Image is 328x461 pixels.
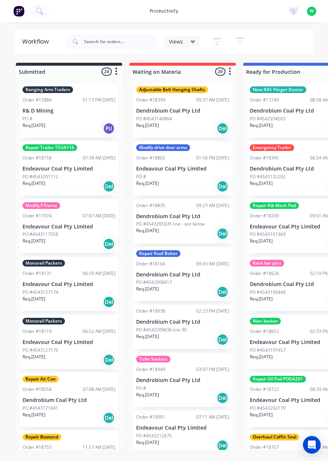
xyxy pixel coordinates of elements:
div: Monorail Packers [23,260,65,266]
div: Del [217,123,228,134]
div: Repair Trailer TSUA116 [23,144,77,151]
p: Req. [DATE] [23,354,45,360]
div: Monorail Packers [23,318,65,324]
p: Req. [DATE] [136,392,159,398]
div: Order #17884 [23,97,52,103]
div: Adjustable Belt Hanging Shafts [136,86,208,93]
p: Req. [DATE] [136,333,159,340]
div: 09:23 AM [DATE] [196,202,229,209]
div: Workflow [22,37,52,46]
div: productivity [146,6,182,17]
div: New RAS Flinger Duster [250,86,306,93]
p: Endeavour Coal Pty Limited [23,281,115,288]
div: 02:23 PM [DATE] [196,308,229,314]
p: PO #4543140804 [136,116,172,122]
div: Ranging Arm Trailers [23,86,73,93]
div: Del [103,296,115,308]
p: Dendrobium Coal Pty Ltd [136,272,229,278]
div: 09:37 AM [DATE] [196,97,229,103]
p: Endeavour Coal Pty Limited [23,224,115,230]
div: Ranging Arm TrailersOrder #1788401:17 PM [DATE]R& D MiningPO #Req.[DATE]PU [20,83,118,138]
p: Endeavour Coal Pty Limited [23,339,115,345]
div: Order #19001 [136,414,165,420]
p: PO #4543197457 [250,347,286,354]
div: Modify F FrameOrder #1737407:07 AM [DATE]Endeavour Coal Pty LimitedPO #4543117558Req.[DATE]Del [20,199,118,254]
p: PO # [23,116,32,122]
div: 06:50 AM [DATE] [83,270,115,277]
p: Dendrobium Coal Pty Ltd [136,319,229,325]
div: Order #18399 [136,97,165,103]
p: Req. [DATE] [23,122,45,129]
div: Order #18652 [250,328,279,335]
div: 03:07 PM [DATE] [196,366,229,373]
p: PO #4543117558 [23,231,58,238]
p: Req. [DATE] [23,238,45,244]
div: 07:08 AM [DATE] [83,386,115,393]
p: Req. [DATE] [136,122,159,129]
div: Order #18626 [250,270,279,277]
div: Repair Bootend [23,434,61,440]
div: Modify drive door arms [136,144,190,151]
div: Order #18558 [23,386,52,393]
div: PU [103,123,115,134]
div: Del [217,286,228,298]
div: Order #18949 [136,366,165,373]
div: Monorail PackersOrder #1811906:52 AM [DATE]Endeavour Coal Pty LimitedPO #4543127175Req.[DATE]Del [20,315,118,369]
div: 01:17 PM [DATE] [83,97,115,103]
div: Order #1883509:23 AM [DATE]Dendrobium Coal Pty LtdPO #4543205635 line - see belowReq.[DATE]Del [133,199,232,244]
div: Order #17249 [250,97,279,103]
div: Repair Trailer TSUA116Order #1815807:38 AM [DATE]Endeavour Coal Pty LimitedPO #4543201112Req.[DAT... [20,141,118,196]
p: PO #4542908417 [136,279,172,286]
div: 01:56 PM [DATE] [196,155,229,161]
p: Req. [DATE] [136,180,159,187]
p: Dendrobium Coal Pty Ltd [23,397,115,403]
p: PO #4543190449 [250,289,286,296]
p: Req. [DATE] [136,227,159,234]
p: Req. [DATE] [23,412,45,418]
div: Modify drive door armsOrder #1880201:56 PM [DATE]Endeavour Coal Pty LimitedPO #Req.[DATE]Del [133,141,232,196]
div: Del [103,180,115,192]
div: Order #18757 [250,444,279,451]
div: Tube SocketsOrder #1894903:07 PM [DATE]Dendrobium Coal Pty LtdPO #Req.[DATE]Del [133,353,232,407]
div: 11:57 AM [DATE] [83,444,115,451]
p: Req. [DATE] [250,412,273,418]
div: Order #18345 [250,155,279,161]
span: W [310,8,314,14]
div: Del [217,334,228,345]
p: Endeavour Coal Pty Limited [136,425,229,431]
div: Emergency Trailer [250,144,294,151]
div: Del [217,228,228,240]
div: 09:43 AM [DATE] [196,261,229,267]
p: PO #4543209636 line 30 [136,327,187,333]
div: 07:38 AM [DATE] [83,155,115,161]
div: Adjustable Belt Hanging ShaftsOrder #1839909:37 AM [DATE]Dendrobium Coal Pty LtdPO #4543140804Req... [133,83,232,138]
p: PO #4542934503 [250,116,286,122]
p: Req. [DATE] [250,238,273,244]
div: 07:07 AM [DATE] [83,213,115,219]
div: Order #18835 [136,202,165,209]
div: Repair Oil Pod PODA201 [250,376,306,382]
div: Order #18755 [23,444,52,451]
p: Req. [DATE] [23,180,45,187]
div: Repair Air Con [23,376,59,382]
div: Repair Roof BolterOrder #1816409:43 AM [DATE]Dendrobium Coal Pty LtdPO #4542908417Req.[DATE]Del [133,247,232,302]
div: Del [217,440,228,451]
p: PO #4543127174 [23,289,58,296]
div: Man basket [250,318,281,324]
div: Order #18209 [250,213,279,219]
div: Monorail PackersOrder #1813106:50 AM [DATE]Endeavour Coal Pty LimitedPO #4543127174Req.[DATE]Del [20,257,118,311]
div: Repair Air ConOrder #1855807:08 AM [DATE]Dendrobium Coal Pty LtdPO #4543171641Req.[DATE]Del [20,373,118,427]
p: Dendrobium Coal Pty Ltd [136,377,229,383]
div: Order #18938 [136,308,165,314]
p: R& D Mining [23,108,115,114]
div: Del [217,180,228,192]
div: Order #17374 [23,213,52,219]
div: Order #18131 [23,270,52,277]
p: PO #4543212675 [136,433,172,439]
div: Repair Roof Bolter [136,250,180,257]
div: Order #1893802:23 PM [DATE]Dendrobium Coal Pty LtdPO #4543209636 line 30Req.[DATE]Del [133,305,232,349]
input: Search for orders... [84,34,157,49]
div: Del [103,354,115,366]
div: Modify F Frame [23,202,60,209]
p: PO #4543171641 [23,405,58,412]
